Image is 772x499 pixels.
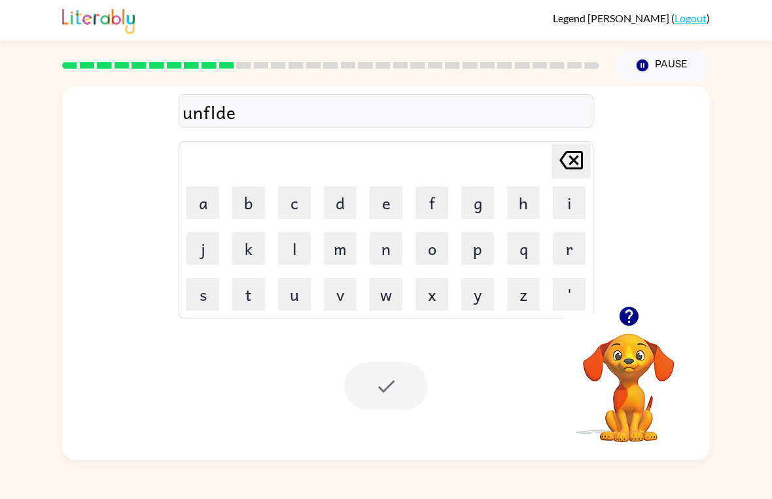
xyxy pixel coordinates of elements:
button: j [186,232,219,265]
button: g [461,186,494,219]
button: v [324,278,357,311]
div: ( ) [553,12,710,24]
button: h [507,186,540,219]
button: w [370,278,402,311]
button: e [370,186,402,219]
button: a [186,186,219,219]
button: y [461,278,494,311]
img: Literably [62,5,135,34]
a: Logout [675,12,707,24]
button: q [507,232,540,265]
button: Pause [615,50,710,80]
button: l [278,232,311,265]
button: r [553,232,586,265]
button: ' [553,278,586,311]
div: unflde [183,98,589,126]
button: m [324,232,357,265]
button: n [370,232,402,265]
button: z [507,278,540,311]
button: x [415,278,448,311]
span: Legend [PERSON_NAME] [553,12,671,24]
button: f [415,186,448,219]
video: Your browser must support playing .mp4 files to use Literably. Please try using another browser. [563,313,694,444]
button: b [232,186,265,219]
button: k [232,232,265,265]
button: t [232,278,265,311]
button: c [278,186,311,219]
button: p [461,232,494,265]
button: u [278,278,311,311]
button: d [324,186,357,219]
button: i [553,186,586,219]
button: s [186,278,219,311]
button: o [415,232,448,265]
